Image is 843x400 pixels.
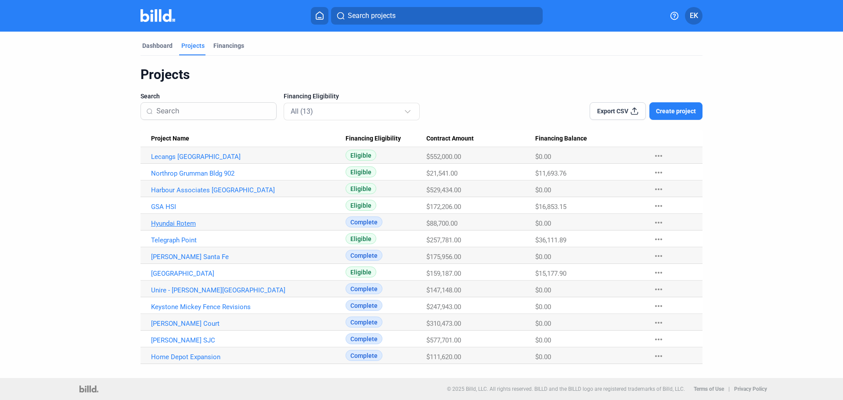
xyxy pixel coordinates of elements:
span: Eligible [346,200,376,211]
button: Create project [649,102,702,120]
a: Keystone Mickey Fence Revisions [151,303,346,311]
span: $529,434.00 [426,186,461,194]
div: Financing Balance [535,135,645,143]
a: Hyundai Rotem [151,220,346,227]
span: $577,701.00 [426,336,461,344]
a: Harbour Associates [GEOGRAPHIC_DATA] [151,186,346,194]
span: $0.00 [535,186,551,194]
span: Financing Eligibility [346,135,401,143]
mat-icon: more_horiz [653,167,664,178]
span: $0.00 [535,353,551,361]
span: $247,943.00 [426,303,461,311]
span: Complete [346,333,382,344]
span: Eligible [346,233,376,244]
mat-icon: more_horiz [653,317,664,328]
span: Project Name [151,135,189,143]
span: $0.00 [535,286,551,294]
mat-icon: more_horiz [653,334,664,345]
a: Unire - [PERSON_NAME][GEOGRAPHIC_DATA] [151,286,346,294]
div: Projects [181,41,205,50]
a: Home Depot Expansion [151,353,346,361]
span: $0.00 [535,320,551,328]
mat-icon: more_horiz [653,251,664,261]
span: Complete [346,250,382,261]
span: Complete [346,216,382,227]
a: [GEOGRAPHIC_DATA] [151,270,346,277]
div: Projects [140,66,702,83]
span: $111,620.00 [426,353,461,361]
span: $15,177.90 [535,270,566,277]
div: Project Name [151,135,346,143]
b: Terms of Use [694,386,724,392]
p: © 2025 Billd, LLC. All rights reserved. BILLD and the BILLD logo are registered trademarks of Bil... [447,386,685,392]
mat-icon: more_horiz [653,217,664,228]
mat-icon: more_horiz [653,201,664,211]
mat-icon: more_horiz [653,151,664,161]
div: Financing Eligibility [346,135,426,143]
span: Search [140,92,160,101]
span: $88,700.00 [426,220,458,227]
div: Financings [213,41,244,50]
button: Export CSV [590,102,646,120]
mat-icon: more_horiz [653,267,664,278]
mat-icon: more_horiz [653,234,664,245]
span: Eligible [346,150,376,161]
b: Privacy Policy [734,386,767,392]
span: Create project [656,107,696,115]
span: $0.00 [535,336,551,344]
span: $552,000.00 [426,153,461,161]
mat-icon: more_horiz [653,301,664,311]
mat-icon: more_horiz [653,284,664,295]
span: $0.00 [535,253,551,261]
span: $175,956.00 [426,253,461,261]
span: $310,473.00 [426,320,461,328]
span: $16,853.15 [535,203,566,211]
div: Dashboard [142,41,173,50]
span: Complete [346,300,382,311]
span: Complete [346,317,382,328]
img: Billd Company Logo [140,9,175,22]
span: $0.00 [535,220,551,227]
span: Export CSV [597,107,628,115]
span: $21,541.00 [426,169,458,177]
mat-select-trigger: All (13) [291,107,313,115]
span: $0.00 [535,153,551,161]
span: Eligible [346,267,376,277]
p: | [728,386,730,392]
a: [PERSON_NAME] SJC [151,336,346,344]
span: $159,187.00 [426,270,461,277]
span: Search projects [348,11,396,21]
span: $172,206.00 [426,203,461,211]
a: Northrop Grumman Bldg 902 [151,169,346,177]
span: $147,148.00 [426,286,461,294]
span: Financing Balance [535,135,587,143]
img: logo [79,386,98,393]
span: Complete [346,283,382,294]
input: Search [156,102,271,120]
a: Lecangs [GEOGRAPHIC_DATA] [151,153,346,161]
mat-icon: more_horiz [653,351,664,361]
div: Contract Amount [426,135,535,143]
button: Search projects [331,7,543,25]
span: Financing Eligibility [284,92,339,101]
span: Eligible [346,166,376,177]
a: [PERSON_NAME] Santa Fe [151,253,346,261]
span: $11,693.76 [535,169,566,177]
a: GSA HSI [151,203,346,211]
span: Contract Amount [426,135,474,143]
button: EK [685,7,702,25]
span: Eligible [346,183,376,194]
span: $257,781.00 [426,236,461,244]
span: $36,111.89 [535,236,566,244]
mat-icon: more_horiz [653,184,664,195]
span: $0.00 [535,303,551,311]
span: Complete [346,350,382,361]
a: [PERSON_NAME] Court [151,320,346,328]
a: Telegraph Point [151,236,346,244]
span: EK [690,11,698,21]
